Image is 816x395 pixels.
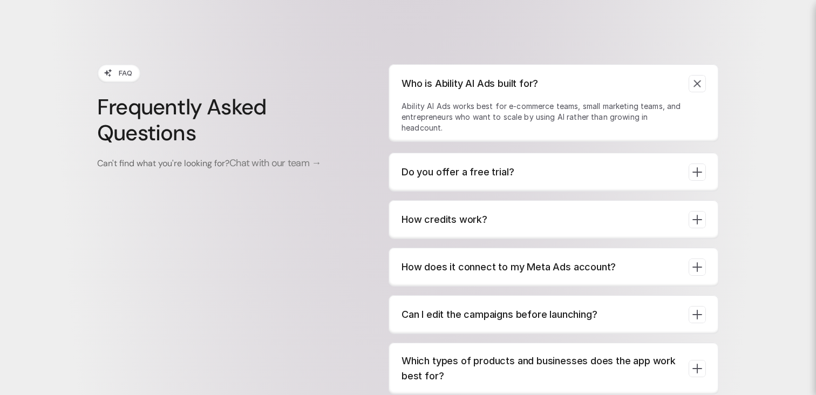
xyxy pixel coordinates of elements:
h3: Frequently Asked Questions [97,94,345,146]
p: How credits work? [402,212,680,227]
a: Chat with our team → [229,158,321,169]
p: Can I edit the campaigns before launching? [402,307,680,322]
p: Who is Ability AI Ads built for? [402,76,680,91]
p: Can't find what you're looking for? [97,156,345,170]
p: How does it connect to my Meta Ads account? [402,260,680,275]
p: Which types of products and businesses does the app work best for? [402,353,680,384]
p: Ability AI Ads works best for e-commerce teams, small marketing teams, and entrepreneurs who want... [402,101,689,133]
p: Do you offer a free trial? [402,165,680,180]
p: FAQ [119,67,132,79]
span: Chat with our team → [229,156,321,169]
